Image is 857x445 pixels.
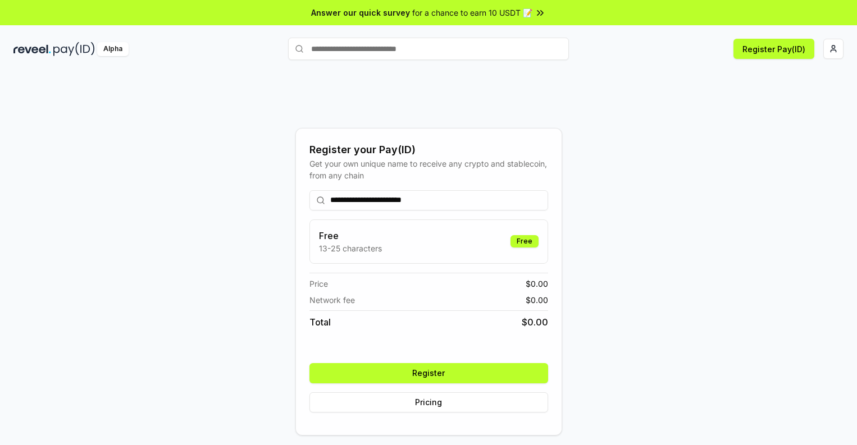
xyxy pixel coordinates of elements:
[309,294,355,306] span: Network fee
[319,229,382,242] h3: Free
[309,363,548,383] button: Register
[97,42,129,56] div: Alpha
[309,142,548,158] div: Register your Pay(ID)
[412,7,532,19] span: for a chance to earn 10 USDT 📝
[526,294,548,306] span: $ 0.00
[309,278,328,290] span: Price
[311,7,410,19] span: Answer our quick survey
[13,42,51,56] img: reveel_dark
[522,315,548,329] span: $ 0.00
[53,42,95,56] img: pay_id
[309,315,331,329] span: Total
[510,235,539,247] div: Free
[526,278,548,290] span: $ 0.00
[319,242,382,254] p: 13-25 characters
[309,158,548,181] div: Get your own unique name to receive any crypto and stablecoin, from any chain
[733,39,814,59] button: Register Pay(ID)
[309,392,548,412] button: Pricing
